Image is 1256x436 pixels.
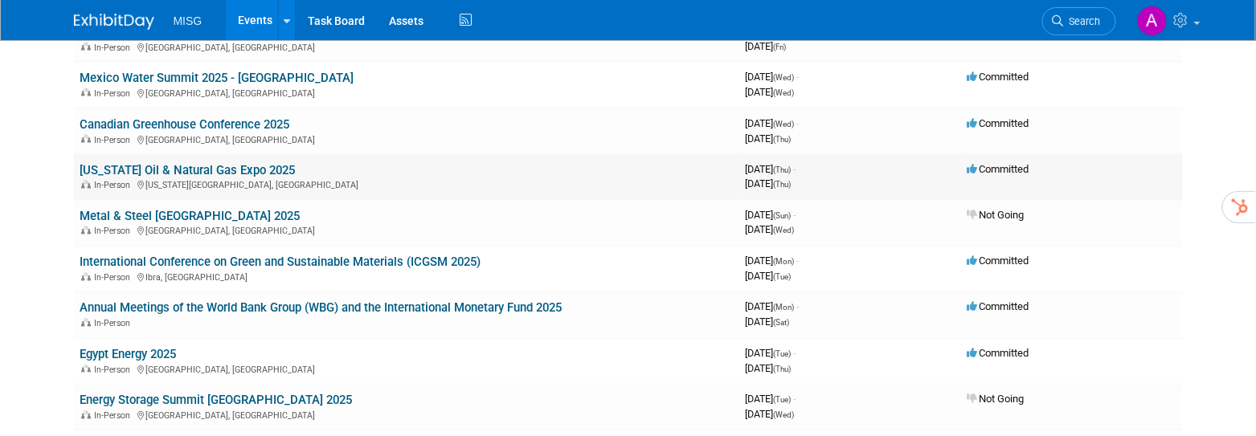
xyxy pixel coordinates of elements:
[797,255,800,267] span: -
[774,73,795,82] span: (Wed)
[74,14,154,30] img: ExhibitDay
[95,226,136,237] span: In-Person
[774,120,795,128] span: (Wed)
[746,363,792,375] span: [DATE]
[1064,15,1101,27] span: Search
[797,301,800,313] span: -
[1137,6,1168,36] img: Aleina Almeida
[746,132,792,145] span: [DATE]
[746,316,790,328] span: [DATE]
[81,273,91,281] img: In-Person Event
[80,393,353,408] a: Energy Storage Summit [GEOGRAPHIC_DATA] 2025
[80,363,733,376] div: [GEOGRAPHIC_DATA], [GEOGRAPHIC_DATA]
[80,301,563,316] a: Annual Meetings of the World Bank Group (WBG) and the International Monetary Fund 2025
[746,117,800,129] span: [DATE]
[797,117,800,129] span: -
[968,163,1029,175] span: Committed
[746,71,800,83] span: [DATE]
[774,273,792,282] span: (Tue)
[774,396,792,405] span: (Tue)
[794,210,796,222] span: -
[774,212,792,221] span: (Sun)
[746,348,796,360] span: [DATE]
[95,273,136,283] span: In-Person
[746,163,796,175] span: [DATE]
[746,393,796,405] span: [DATE]
[95,319,136,329] span: In-Person
[774,165,792,174] span: (Thu)
[774,88,795,97] span: (Wed)
[746,271,792,283] span: [DATE]
[95,135,136,145] span: In-Person
[968,117,1029,129] span: Committed
[746,301,800,313] span: [DATE]
[80,40,733,53] div: [GEOGRAPHIC_DATA], [GEOGRAPHIC_DATA]
[774,319,790,328] span: (Sat)
[774,304,795,312] span: (Mon)
[95,181,136,191] span: In-Person
[80,409,733,422] div: [GEOGRAPHIC_DATA], [GEOGRAPHIC_DATA]
[80,132,733,145] div: [GEOGRAPHIC_DATA], [GEOGRAPHIC_DATA]
[774,365,792,374] span: (Thu)
[968,210,1025,222] span: Not Going
[794,348,796,360] span: -
[81,411,91,419] img: In-Person Event
[80,255,481,270] a: International Conference on Green and Sustainable Materials (ICGSM 2025)
[81,135,91,143] img: In-Person Event
[746,255,800,267] span: [DATE]
[95,365,136,376] span: In-Person
[80,117,290,132] a: Canadian Greenhouse Conference 2025
[774,135,792,144] span: (Thu)
[794,393,796,405] span: -
[774,258,795,267] span: (Mon)
[81,319,91,327] img: In-Person Event
[797,71,800,83] span: -
[80,224,733,237] div: [GEOGRAPHIC_DATA], [GEOGRAPHIC_DATA]
[81,88,91,96] img: In-Person Event
[95,43,136,53] span: In-Person
[746,224,795,236] span: [DATE]
[80,163,296,177] a: [US_STATE] Oil & Natural Gas Expo 2025
[794,163,796,175] span: -
[746,86,795,98] span: [DATE]
[774,43,787,51] span: (Fri)
[774,411,795,420] span: (Wed)
[81,226,91,234] img: In-Person Event
[80,71,354,85] a: Mexico Water Summit 2025 - [GEOGRAPHIC_DATA]
[81,43,91,51] img: In-Person Event
[968,255,1029,267] span: Committed
[746,178,792,190] span: [DATE]
[1042,7,1116,35] a: Search
[95,411,136,422] span: In-Person
[968,301,1029,313] span: Committed
[774,350,792,359] span: (Tue)
[774,181,792,189] span: (Thu)
[80,86,733,99] div: [GEOGRAPHIC_DATA], [GEOGRAPHIC_DATA]
[80,271,733,283] div: Ibra, [GEOGRAPHIC_DATA]
[81,181,91,189] img: In-Person Event
[80,178,733,191] div: [US_STATE][GEOGRAPHIC_DATA], [GEOGRAPHIC_DATA]
[774,226,795,235] span: (Wed)
[80,210,301,224] a: Metal & Steel [GEOGRAPHIC_DATA] 2025
[174,14,203,27] span: MISG
[81,365,91,373] img: In-Person Event
[746,409,795,421] span: [DATE]
[80,348,177,362] a: Egypt Energy 2025
[968,348,1029,360] span: Committed
[95,88,136,99] span: In-Person
[746,40,787,52] span: [DATE]
[968,71,1029,83] span: Committed
[746,210,796,222] span: [DATE]
[968,393,1025,405] span: Not Going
